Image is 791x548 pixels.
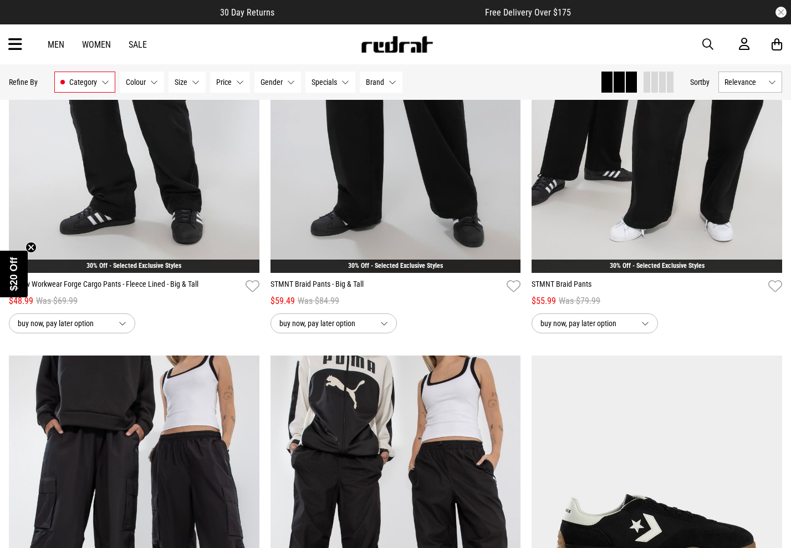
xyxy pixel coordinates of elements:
[690,75,710,89] button: Sortby
[297,7,463,18] iframe: Customer reviews powered by Trustpilot
[271,313,397,333] button: buy now, pay later option
[261,78,283,87] span: Gender
[540,317,632,330] span: buy now, pay later option
[69,78,97,87] span: Category
[169,72,206,93] button: Size
[724,78,764,87] span: Relevance
[48,39,64,50] a: Men
[718,72,782,93] button: Relevance
[86,262,181,270] a: 30% Off - Selected Exclusive Styles
[8,257,19,291] span: $20 Off
[54,72,115,93] button: Category
[312,78,337,87] span: Specials
[348,262,443,270] a: 30% Off - Selected Exclusive Styles
[9,278,241,295] a: Outlaw Workwear Forge Cargo Pants - Fleece Lined - Big & Tall
[271,278,503,295] a: STMNT Braid Pants - Big & Tall
[271,295,295,308] span: $59.49
[216,78,232,87] span: Price
[120,72,164,93] button: Colour
[9,295,33,308] span: $48.99
[305,72,355,93] button: Specials
[485,7,571,18] span: Free Delivery Over $175
[9,313,135,333] button: buy now, pay later option
[532,295,556,308] span: $55.99
[126,78,146,87] span: Colour
[366,78,384,87] span: Brand
[610,262,705,270] a: 30% Off - Selected Exclusive Styles
[532,278,764,295] a: STMNT Braid Pants
[9,4,42,38] button: Open LiveChat chat widget
[36,295,78,308] span: Was $69.99
[9,78,38,87] p: Refine By
[360,36,433,53] img: Redrat logo
[254,72,301,93] button: Gender
[129,39,147,50] a: Sale
[532,313,658,333] button: buy now, pay later option
[298,295,339,308] span: Was $84.99
[18,317,110,330] span: buy now, pay later option
[210,72,250,93] button: Price
[360,72,402,93] button: Brand
[702,78,710,87] span: by
[559,295,600,308] span: Was $79.99
[279,317,371,330] span: buy now, pay later option
[82,39,111,50] a: Women
[220,7,274,18] span: 30 Day Returns
[175,78,187,87] span: Size
[25,242,37,253] button: Close teaser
